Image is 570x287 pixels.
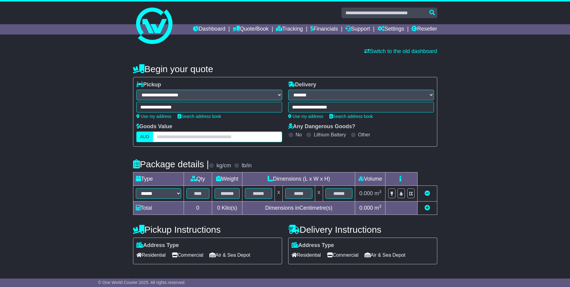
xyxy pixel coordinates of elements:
a: Search address book [178,114,221,119]
sup: 3 [379,204,382,209]
td: Type [133,172,184,186]
label: Address Type [292,242,334,249]
td: Dimensions (L x W x H) [242,172,355,186]
td: Weight [212,172,242,186]
td: Dimensions in Centimetre(s) [242,202,355,215]
a: Add new item [425,205,430,211]
span: 0.000 [359,190,373,196]
span: m [375,205,382,211]
label: Delivery [288,82,316,88]
h4: Package details | [133,159,209,169]
sup: 3 [379,189,382,194]
label: Any Dangerous Goods? [288,123,355,130]
a: Search address book [329,114,373,119]
a: Use my address [136,114,172,119]
label: Other [358,132,370,138]
span: Residential [292,250,321,260]
label: lb/in [242,162,252,169]
span: © One World Courier 2025. All rights reserved. [98,280,186,285]
h4: Begin your quote [133,64,437,74]
td: Total [133,202,184,215]
label: No [296,132,302,138]
a: Support [345,24,370,35]
a: Settings [378,24,404,35]
span: Air & Sea Depot [209,250,250,260]
label: Pickup [136,82,161,88]
span: Commercial [172,250,203,260]
label: kg/cm [216,162,231,169]
label: Lithium Battery [314,132,346,138]
label: Goods Value [136,123,172,130]
label: Address Type [136,242,179,249]
a: Financials [310,24,338,35]
label: AUD [136,132,153,142]
td: 0 [184,202,212,215]
h4: Pickup Instructions [133,225,282,235]
a: Use my address [288,114,323,119]
span: Residential [136,250,166,260]
h4: Delivery Instructions [288,225,437,235]
span: 0.000 [359,205,373,211]
a: Tracking [276,24,303,35]
span: 0 [217,205,220,211]
a: Remove this item [425,190,430,196]
td: x [275,186,283,202]
a: Switch to the old dashboard [364,48,437,54]
a: Quote/Book [233,24,268,35]
td: Qty [184,172,212,186]
a: Dashboard [193,24,225,35]
span: Air & Sea Depot [365,250,405,260]
span: Commercial [327,250,358,260]
td: Volume [355,172,385,186]
td: x [315,186,323,202]
span: m [375,190,382,196]
a: Reseller [412,24,437,35]
td: Kilo(s) [212,202,242,215]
